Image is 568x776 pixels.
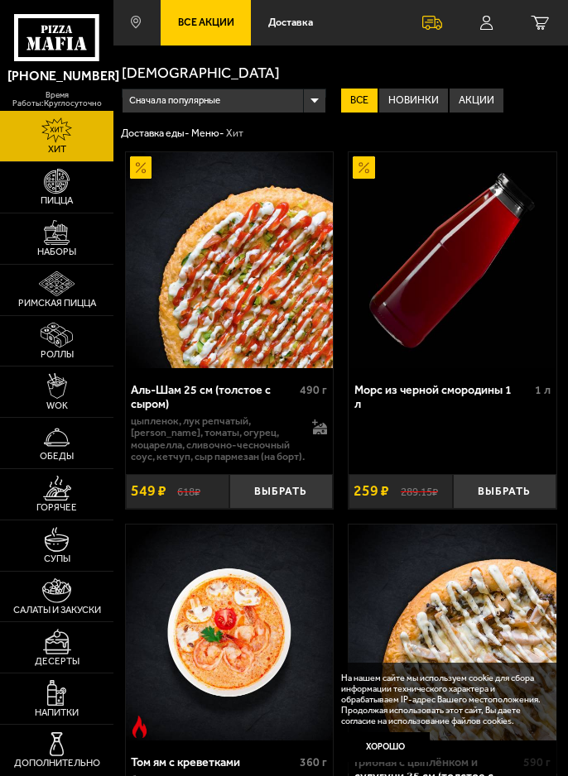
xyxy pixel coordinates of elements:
label: Все [341,89,378,113]
div: Аль-Шам 25 см (толстое с сыром) [131,383,296,411]
span: Десерты [35,657,79,667]
div: ; [113,46,568,59]
img: Аль-Шам 25 см (толстое с сыром) [126,152,333,368]
p: На нашем сайте мы используем cookie для сбора информации технического характера и обрабатываем IP... [341,673,544,726]
img: Морс из черной смородины 1 л [349,152,556,368]
img: Акционный [353,156,375,179]
span: Напитки [35,708,79,718]
span: 360 г [300,755,327,769]
span: Дополнительно [14,759,100,769]
span: Доставка [268,17,313,28]
span: Горячее [36,503,77,513]
p: цыпленок, лук репчатый, [PERSON_NAME], томаты, огурец, моцарелла, сливочно-чесночный соус, кетчуп... [131,415,306,462]
a: Меню- [191,127,224,139]
span: Хит [48,145,66,155]
button: Хорошо [341,732,430,762]
s: 289.15 ₽ [401,485,438,497]
div: Хит [226,127,243,140]
img: Острое блюдо [128,716,151,738]
img: Акционный [130,156,152,179]
div: Морс из черной смородины 1 л [354,383,532,411]
label: Новинки [379,89,448,113]
span: Пицца [41,196,73,206]
span: Роллы [41,350,74,360]
span: Наборы [37,247,76,257]
button: Выбрать [229,474,333,508]
s: 618 ₽ [177,485,200,497]
a: АкционныйАль-Шам 25 см (толстое с сыром) [126,152,333,368]
button: Выбрать [453,474,556,508]
span: Все Акции [178,17,234,28]
span: 549 ₽ [131,484,166,499]
span: Супы [44,554,70,564]
div: Том ям с креветками [131,755,296,769]
span: Римская пицца [18,299,96,309]
span: Обеды [40,452,74,462]
span: Сначала популярные [129,87,220,115]
a: АкционныйМорс из черной смородины 1 л [349,152,556,368]
span: WOK [46,401,68,411]
span: 490 г [300,383,327,397]
span: 259 ₽ [354,484,389,499]
span: 1 л [535,383,551,397]
img: Том ям с креветками [126,525,333,740]
span: Салаты и закуски [13,606,101,616]
a: Доставка еды- [121,127,189,139]
a: Острое блюдоТом ям с креветками [126,525,333,740]
img: Грибная с цыплёнком и сулугуни 25 см (толстое с сыром) [349,525,556,740]
label: Акции [450,89,503,113]
h1: [DEMOGRAPHIC_DATA] [122,66,561,81]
